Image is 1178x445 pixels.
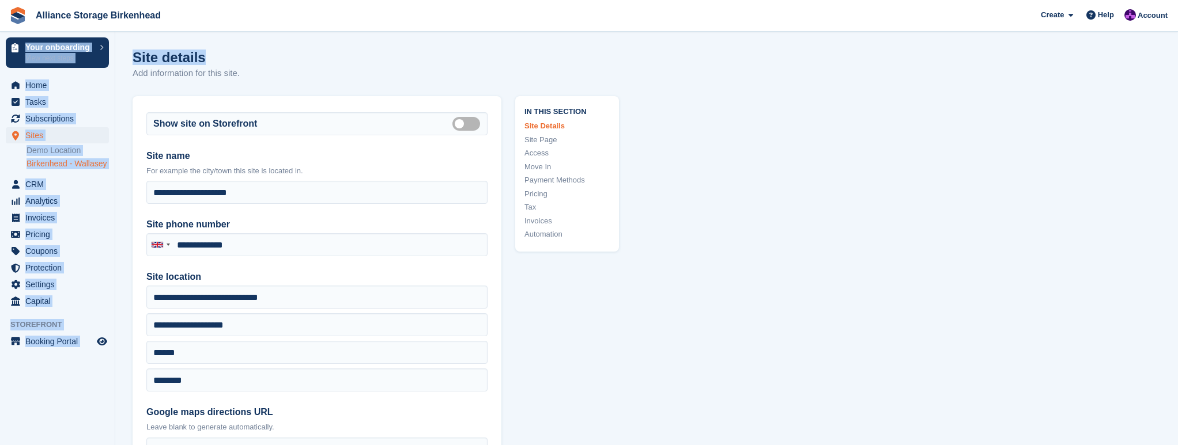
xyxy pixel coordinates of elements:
label: Is public [452,123,485,124]
span: Home [25,77,95,93]
a: menu [6,127,109,143]
div: United Kingdom: +44 [147,234,173,256]
a: menu [6,260,109,276]
a: Payment Methods [524,174,610,186]
img: stora-icon-8386f47178a22dfd0bd8f6a31ec36ba5ce8667c1dd55bd0f319d3a0aa187defe.svg [9,7,27,24]
span: Sites [25,127,95,143]
a: menu [6,210,109,226]
img: Romilly Norton [1124,9,1136,21]
span: Capital [25,293,95,309]
h1: Site details [133,50,240,65]
a: Demo Location [27,145,109,156]
a: Pricing [524,188,610,200]
label: Show site on Storefront [153,117,257,131]
label: Site location [146,270,488,284]
a: Move In [524,161,610,173]
label: Google maps directions URL [146,405,488,419]
a: Access [524,147,610,159]
span: Account [1138,10,1168,21]
span: Subscriptions [25,111,95,127]
a: menu [6,226,109,242]
a: menu [6,193,109,209]
span: Coupons [25,243,95,259]
a: menu [6,94,109,110]
a: Tax [524,201,610,213]
a: menu [6,243,109,259]
a: Alliance Storage Birkenhead [31,6,165,25]
a: menu [6,333,109,349]
p: For example the city/town this site is located in. [146,165,488,177]
a: menu [6,276,109,292]
p: View next steps [25,53,94,63]
p: Add information for this site. [133,67,240,80]
a: Your onboarding View next steps [6,37,109,68]
span: Tasks [25,94,95,110]
a: Site Page [524,134,610,146]
a: menu [6,111,109,127]
span: Storefront [10,319,115,330]
a: menu [6,176,109,192]
a: Automation [524,229,610,240]
span: Help [1098,9,1114,21]
a: Preview store [95,334,109,348]
span: Analytics [25,193,95,209]
p: Your onboarding [25,43,94,51]
span: In this section [524,105,610,116]
a: Site Details [524,120,610,132]
a: Invoices [524,215,610,227]
span: CRM [25,176,95,192]
span: Settings [25,276,95,292]
span: Invoices [25,210,95,226]
span: Booking Portal [25,333,95,349]
span: Pricing [25,226,95,242]
p: Leave blank to generate automatically. [146,421,488,433]
a: menu [6,293,109,309]
a: menu [6,77,109,93]
a: Birkenhead - Wallasey [27,158,109,169]
span: Create [1041,9,1064,21]
label: Site phone number [146,218,488,231]
label: Site name [146,149,488,163]
span: Protection [25,260,95,276]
